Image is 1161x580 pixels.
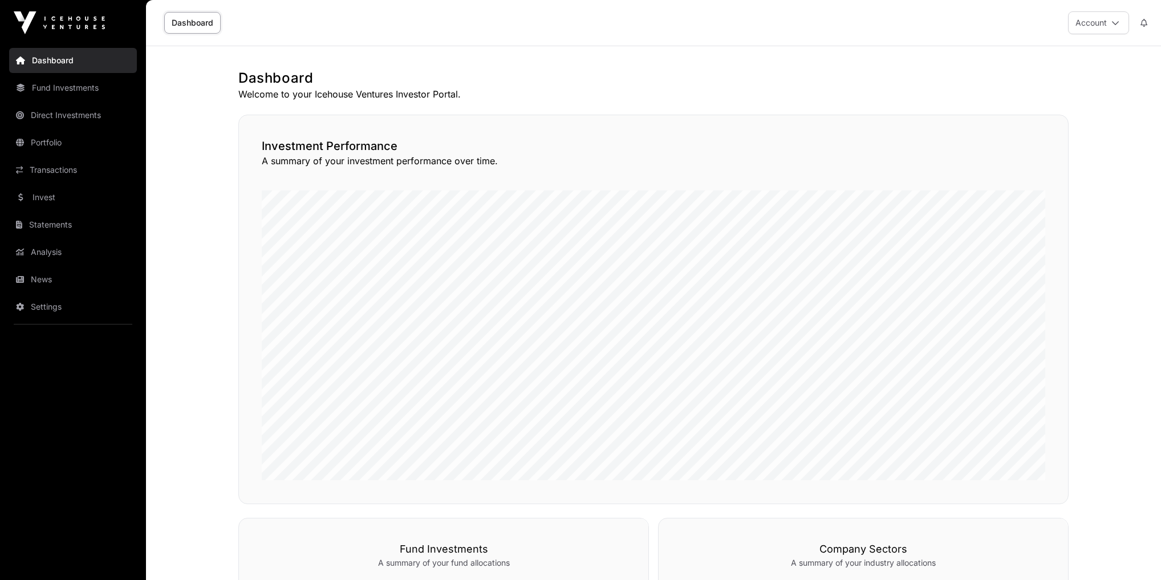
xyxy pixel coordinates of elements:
p: A summary of your industry allocations [681,557,1045,569]
a: News [9,267,137,292]
h3: Fund Investments [262,541,626,557]
a: Invest [9,185,137,210]
p: A summary of your fund allocations [262,557,626,569]
a: Statements [9,212,137,237]
a: Analysis [9,240,137,265]
h2: Investment Performance [262,138,1045,154]
a: Transactions [9,157,137,182]
a: Dashboard [9,48,137,73]
a: Portfolio [9,130,137,155]
p: Welcome to your Icehouse Ventures Investor Portal. [238,87,1069,101]
button: Account [1068,11,1129,34]
h1: Dashboard [238,69,1069,87]
a: Direct Investments [9,103,137,128]
iframe: Chat Widget [1104,525,1161,580]
a: Settings [9,294,137,319]
a: Dashboard [164,12,221,34]
a: Fund Investments [9,75,137,100]
p: A summary of your investment performance over time. [262,154,1045,168]
h3: Company Sectors [681,541,1045,557]
img: Icehouse Ventures Logo [14,11,105,34]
